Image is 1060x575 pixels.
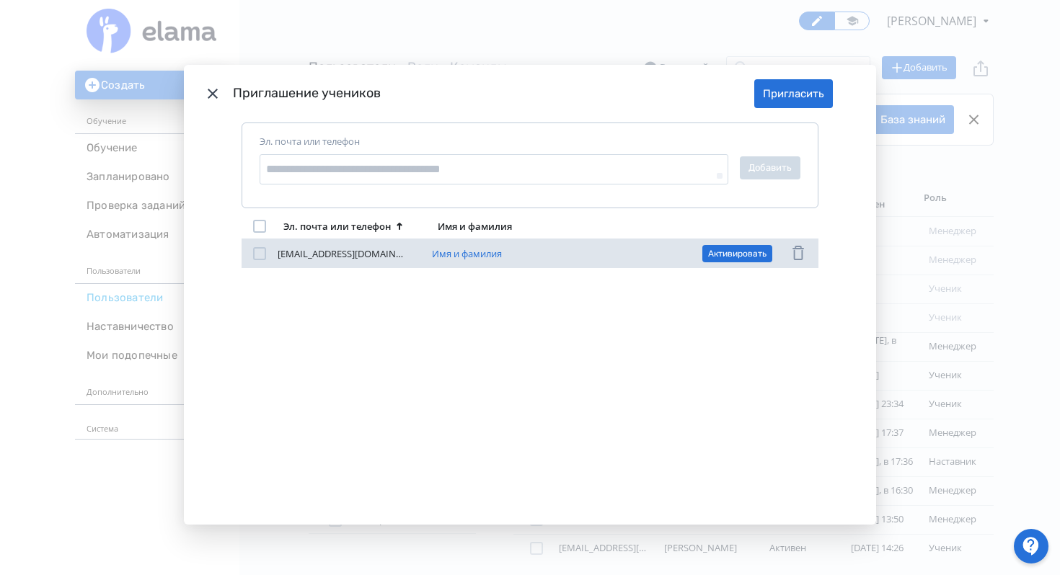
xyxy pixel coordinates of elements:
div: Имя и фамилия [438,220,512,233]
div: Приглашение учеников [233,84,754,103]
button: Пригласить [754,79,833,108]
div: Modal [184,65,876,525]
label: Эл. почта или телефон [260,135,360,149]
div: Имя и фамилия [432,249,502,260]
button: Активировать [702,245,772,262]
div: [EMAIL_ADDRESS][DOMAIN_NAME] [278,249,403,260]
div: Эл. почта или телефон [283,220,391,233]
button: Добавить [740,156,800,179]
